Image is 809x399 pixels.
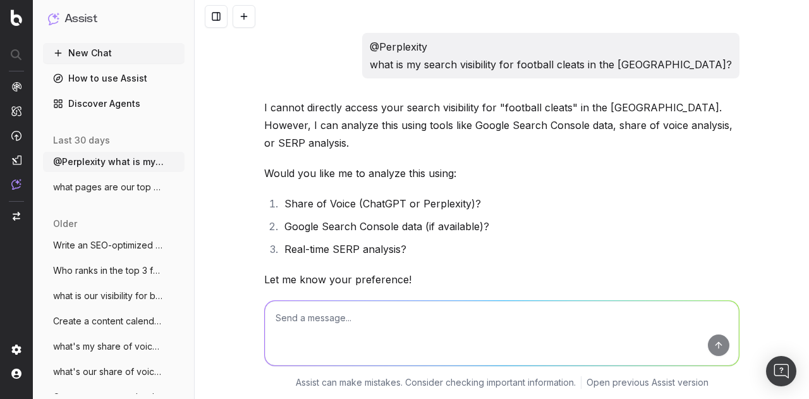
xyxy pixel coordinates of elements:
[766,356,796,386] div: Open Intercom Messenger
[587,376,709,389] a: Open previous Assist version
[264,99,739,152] p: I cannot directly access your search visibility for "football cleats" in the [GEOGRAPHIC_DATA]. H...
[11,9,22,26] img: Botify logo
[281,195,739,212] li: Share of Voice (ChatGPT or Perplexity)?
[11,106,21,116] img: Intelligence
[43,152,185,172] button: @Perplexity what is my search visibility
[11,369,21,379] img: My account
[43,362,185,382] button: what's our share of voice for football c
[53,181,164,193] span: what pages are our top performers in col
[264,164,739,182] p: Would you like me to analyze this using:
[53,365,164,378] span: what's our share of voice for football c
[43,261,185,281] button: Who ranks in the top 3 for 'best running
[11,179,21,190] img: Assist
[53,156,164,168] span: @Perplexity what is my search visibility
[53,315,164,328] span: Create a content calendar using trends &
[281,218,739,235] li: Google Search Console data (if available)?
[43,94,185,114] a: Discover Agents
[53,290,164,302] span: what is our visibility for basketball fo
[53,239,164,252] span: Write an SEO-optimized article about the
[53,264,164,277] span: Who ranks in the top 3 for 'best running
[53,340,164,353] span: what's my share of voice in us for footb
[43,311,185,331] button: Create a content calendar using trends &
[48,10,179,28] button: Assist
[11,82,21,92] img: Analytics
[64,10,97,28] h1: Assist
[43,235,185,255] button: Write an SEO-optimized article about the
[43,68,185,89] a: How to use Assist
[43,177,185,197] button: what pages are our top performers in col
[11,155,21,165] img: Studio
[13,212,20,221] img: Switch project
[11,345,21,355] img: Setting
[43,43,185,63] button: New Chat
[48,13,59,25] img: Assist
[53,218,77,230] span: older
[296,376,576,389] p: Assist can make mistakes. Consider checking important information.
[43,336,185,357] button: what's my share of voice in us for footb
[370,38,732,73] p: @Perplexity what is my search visibility for football cleats in the [GEOGRAPHIC_DATA]?
[281,240,739,258] li: Real-time SERP analysis?
[43,286,185,306] button: what is our visibility for basketball fo
[264,271,739,288] p: Let me know your preference!
[53,134,110,147] span: last 30 days
[11,130,21,141] img: Activation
